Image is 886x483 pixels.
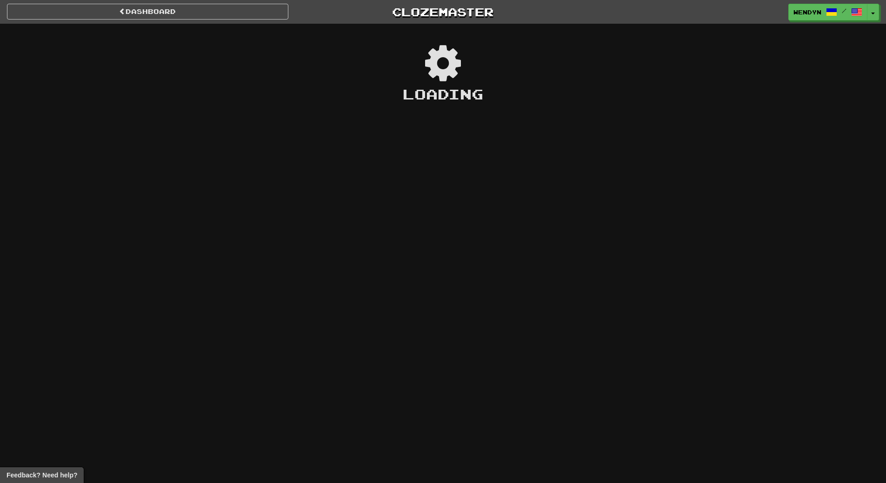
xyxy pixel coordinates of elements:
[842,7,846,14] span: /
[793,8,821,16] span: WendyN
[7,470,77,480] span: Open feedback widget
[788,4,867,20] a: WendyN /
[302,4,584,20] a: Clozemaster
[7,4,288,20] a: Dashboard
